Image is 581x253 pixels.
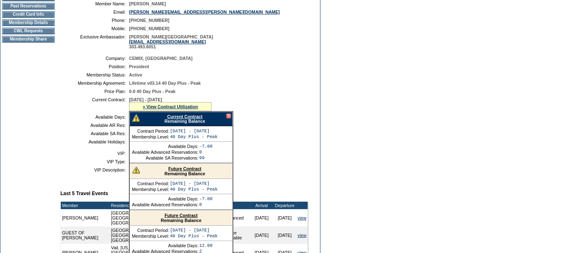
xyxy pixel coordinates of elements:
[129,72,142,77] span: Active
[170,228,218,233] td: [DATE] - [DATE]
[64,34,126,49] td: Exclusive Ambassador:
[132,134,169,139] td: Membership Level:
[129,81,201,86] span: Lifetime v03.14 40 Day Plus - Peak
[170,134,218,139] td: 40 Day Plus - Peak
[64,131,126,136] td: Available SA Res:
[273,202,296,209] td: Departure
[64,123,126,128] td: Available AR Res:
[110,209,223,227] td: [GEOGRAPHIC_DATA], [GEOGRAPHIC_DATA] - [GEOGRAPHIC_DATA], [GEOGRAPHIC_DATA] [GEOGRAPHIC_DATA]
[129,26,170,31] span: [PHONE_NUMBER]
[2,28,55,34] td: CWL Requests
[64,89,126,94] td: Price Plan:
[273,227,296,244] td: [DATE]
[129,34,213,49] span: [PERSON_NAME][GEOGRAPHIC_DATA] 303.493.6051
[132,228,169,233] td: Contract Period:
[110,202,223,209] td: Residence
[64,97,126,111] td: Current Contract:
[250,227,273,244] td: [DATE]
[199,155,213,160] td: 99
[199,202,213,207] td: 0
[132,181,169,186] td: Contract Period:
[223,202,250,209] td: Type
[132,155,198,160] td: Available SA Reservations:
[130,164,232,179] div: Remaining Balance
[132,202,198,207] td: Available Advanced Reservations:
[170,181,218,186] td: [DATE] - [DATE]
[2,19,55,26] td: Membership Details
[64,26,126,31] td: Mobile:
[64,167,126,172] td: VIP Description:
[2,11,55,18] td: Credit Card Info
[129,56,193,61] span: CEMIX, [GEOGRAPHIC_DATA]
[132,166,140,174] img: There are insufficient days and/or tokens to cover this reservation
[64,81,126,86] td: Membership Agreement:
[298,215,306,220] a: view
[132,129,169,134] td: Contract Period:
[2,36,55,43] td: Membership Share
[64,115,126,119] td: Available Days:
[129,89,176,94] span: 0-0 40 Day Plus - Peak
[250,209,273,227] td: [DATE]
[199,144,213,149] td: -7.00
[250,202,273,209] td: Arrival
[60,191,108,196] b: Last 5 Travel Events
[132,234,169,239] td: Membership Level:
[199,243,213,248] td: 12.00
[170,187,218,192] td: 40 Day Plus - Peak
[168,166,201,171] a: Future Contract
[132,144,198,149] td: Available Days:
[132,196,198,201] td: Available Days:
[132,187,169,192] td: Membership Level:
[130,210,232,226] div: Remaining Balance
[64,159,126,164] td: VIP Type:
[199,196,213,201] td: -7.00
[223,209,250,227] td: Advanced
[129,10,280,14] a: [PERSON_NAME][EMAIL_ADDRESS][PERSON_NAME][DOMAIN_NAME]
[273,209,296,227] td: [DATE]
[64,1,126,6] td: Member Name:
[64,10,126,14] td: Email:
[223,227,250,244] td: Space Available
[129,97,162,102] span: [DATE] - [DATE]
[132,150,198,155] td: Available Advanced Reservations:
[165,213,198,218] a: Future Contract
[64,139,126,144] td: Available Holidays:
[167,114,202,119] a: Current Contract
[170,129,218,134] td: [DATE] - [DATE]
[170,234,218,239] td: 40 Day Plus - Peak
[129,18,170,23] span: [PHONE_NUMBER]
[143,104,198,109] a: » View Contract Utilization
[61,209,110,227] td: [PERSON_NAME]
[64,72,126,77] td: Membership Status:
[64,18,126,23] td: Phone:
[129,39,206,44] a: [EMAIL_ADDRESS][DOMAIN_NAME]
[129,112,233,126] div: Remaining Balance
[61,202,110,209] td: Member
[110,227,223,244] td: [GEOGRAPHIC_DATA], [GEOGRAPHIC_DATA] - [GEOGRAPHIC_DATA], [GEOGRAPHIC_DATA] [GEOGRAPHIC_DATA]
[129,1,166,6] span: [PERSON_NAME]
[298,233,306,238] a: view
[132,115,140,122] img: There are insufficient days and/or tokens to cover this reservation
[129,64,149,69] span: President
[2,3,55,10] td: Past Reservations
[64,151,126,156] td: VIP:
[61,227,110,244] td: GUEST OF [PERSON_NAME]
[64,64,126,69] td: Position:
[64,56,126,61] td: Company:
[199,150,213,155] td: 0
[132,243,198,248] td: Available Days:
